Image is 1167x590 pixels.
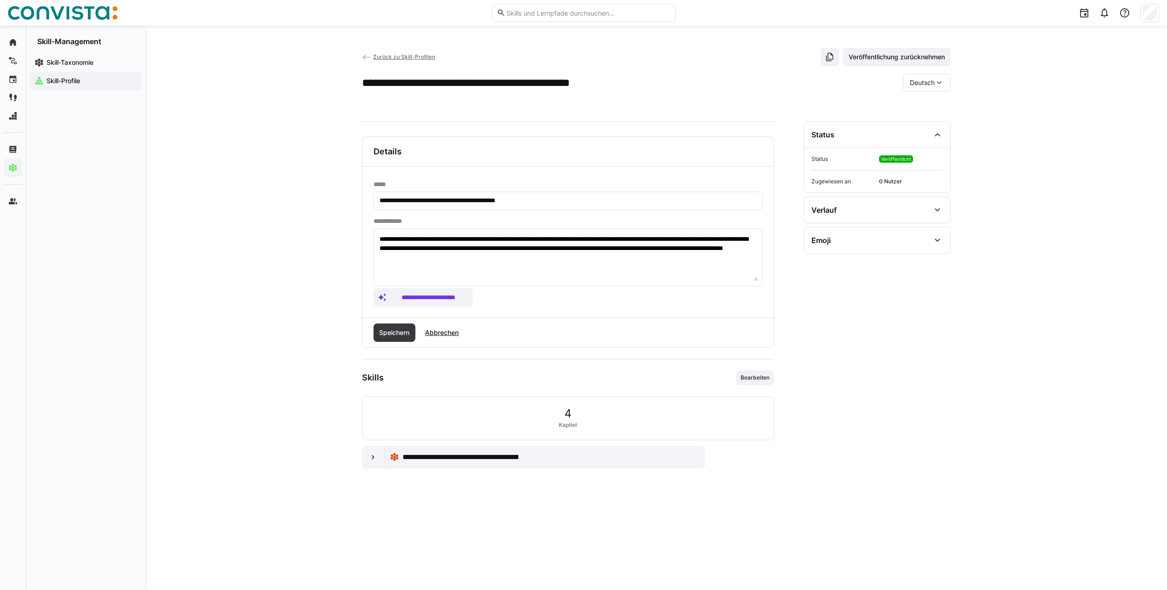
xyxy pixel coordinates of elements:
div: Verlauf [811,205,837,215]
button: Abbrechen [419,323,465,342]
div: Emoji [811,236,831,245]
span: Veröffentlicht [881,156,911,162]
span: Bearbeiten [740,374,770,381]
span: 0 Nutzer [879,178,943,185]
h3: Details [374,147,402,157]
span: Zugewiesen an [811,178,875,185]
button: Bearbeiten [736,370,774,385]
span: Deutsch [910,78,935,87]
h3: Skills [362,373,384,383]
div: Status [811,130,834,139]
span: Abbrechen [424,328,460,337]
span: Kapitel [559,421,577,429]
span: Speichern [378,328,411,337]
span: Veröffentlichung zurücknehmen [847,52,946,62]
span: Zurück zu Skill-Profilen [373,53,435,60]
input: Skills und Lernpfade durchsuchen… [506,9,670,17]
button: Veröffentlichung zurücknehmen [843,48,951,66]
a: Zurück zu Skill-Profilen [362,53,436,60]
button: Speichern [374,323,416,342]
span: Status [811,155,875,163]
span: 4 [564,408,571,420]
